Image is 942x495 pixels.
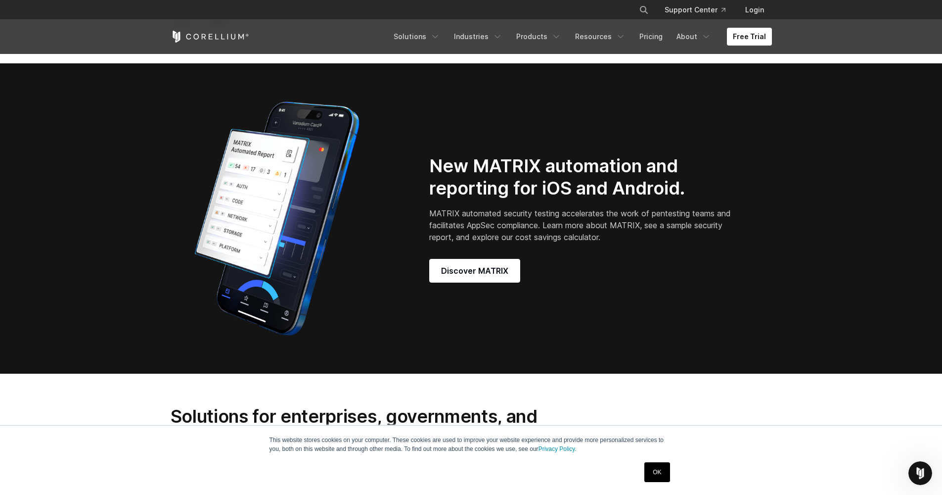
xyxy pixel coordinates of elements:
[429,207,734,243] p: MATRIX automated security testing accelerates the work of pentesting teams and facilitates AppSec...
[171,95,383,343] img: Corellium_MATRIX_Hero_1_1x
[657,1,733,19] a: Support Center
[441,265,508,277] span: Discover MATRIX
[727,28,772,46] a: Free Trial
[269,436,673,453] p: This website stores cookies on your computer. These cookies are used to improve your website expe...
[644,462,670,482] a: OK
[908,461,932,485] iframe: Intercom live chat
[627,1,772,19] div: Navigation Menu
[671,28,717,46] a: About
[388,28,772,46] div: Navigation Menu
[633,28,669,46] a: Pricing
[429,155,734,199] h2: New MATRIX automation and reporting for iOS and Android.
[171,405,565,449] h2: Solutions for enterprises, governments, and experts around the world.
[569,28,631,46] a: Resources
[635,1,653,19] button: Search
[538,445,577,452] a: Privacy Policy.
[510,28,567,46] a: Products
[429,259,520,283] a: Discover MATRIX
[388,28,446,46] a: Solutions
[737,1,772,19] a: Login
[171,31,249,43] a: Corellium Home
[448,28,508,46] a: Industries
